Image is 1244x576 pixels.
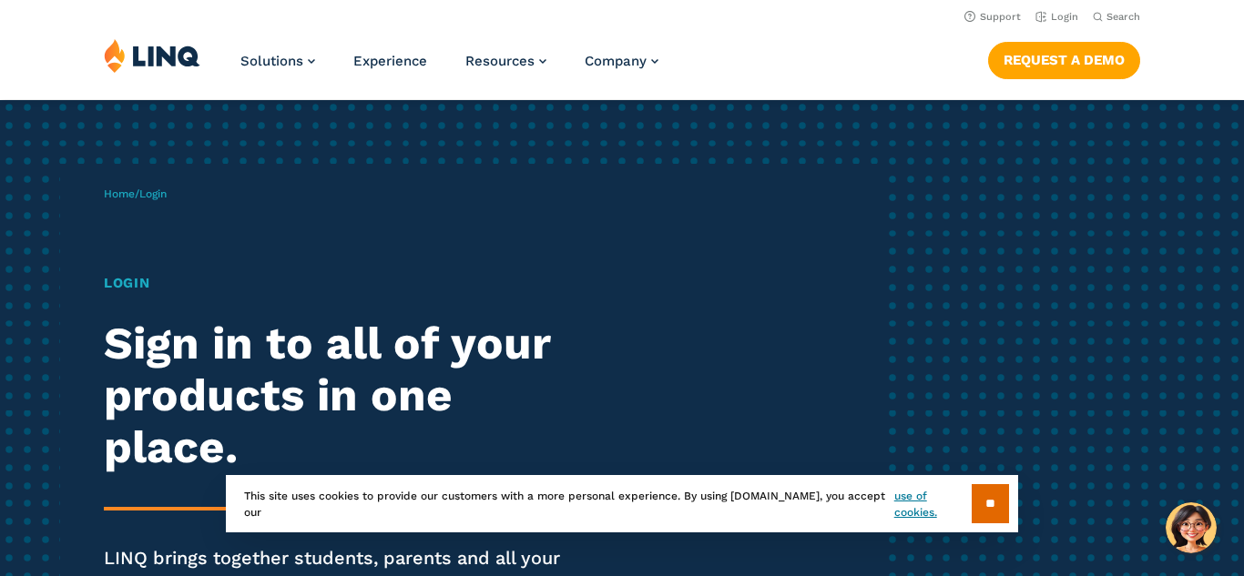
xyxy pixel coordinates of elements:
a: use of cookies. [894,488,972,520]
div: This site uses cookies to provide our customers with a more personal experience. By using [DOMAIN... [226,475,1018,532]
a: Login [1035,11,1078,23]
h1: Login [104,273,583,294]
a: Request a Demo [988,42,1140,78]
a: Resources [465,53,546,69]
button: Hello, have a question? Let’s chat. [1166,502,1217,553]
span: Resources [465,53,535,69]
nav: Primary Navigation [240,38,658,98]
span: / [104,187,167,200]
a: Experience [353,53,427,69]
a: Solutions [240,53,315,69]
a: Home [104,187,135,200]
a: Company [585,53,658,69]
a: Support [964,11,1021,23]
h2: Sign in to all of your products in one place. [104,318,583,472]
span: Company [585,53,647,69]
span: Solutions [240,53,303,69]
span: Search [1106,11,1140,23]
span: Login [139,187,167,200]
img: LINQ | K‑12 Software [104,38,200,73]
button: Open Search Bar [1093,10,1140,24]
nav: Button Navigation [988,38,1140,78]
